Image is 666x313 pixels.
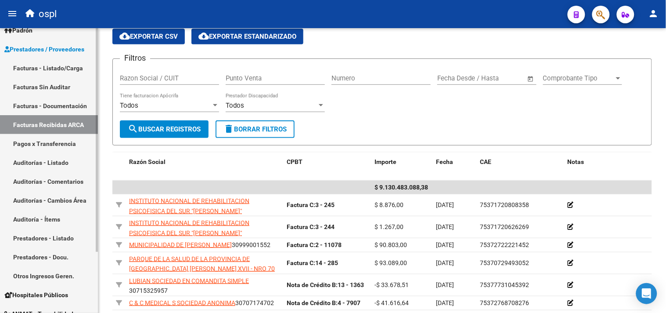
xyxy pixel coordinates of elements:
datatable-header-cell: Razón Social [126,153,283,171]
span: ospl [39,4,57,24]
div: Open Intercom Messenger [636,283,657,304]
strong: 13 - 1363 [287,281,364,288]
datatable-header-cell: Importe [371,153,432,171]
span: 75372768708276 [480,299,529,306]
span: Importe [374,158,396,165]
span: PARQUE DE LA SALUD DE LA PROVINCIA DE [GEOGRAPHIC_DATA] [PERSON_NAME] XVII - NRO 70 [129,255,275,273]
span: INSTITUTO NACIONAL DE REHABILITACION PSICOFISICA DEL SUR "[PERSON_NAME]" [129,219,249,237]
span: Nota de Crédito B: [287,281,338,288]
span: Padrón [4,25,32,35]
span: $ 1.267,00 [374,223,403,230]
span: MUNICIPALIDAD DE [PERSON_NAME] [129,241,232,248]
span: $ 9.130.483.088,38 [374,184,428,191]
datatable-header-cell: Notas [564,153,652,171]
input: Fecha inicio [437,74,473,82]
span: [DATE] [436,223,454,230]
span: Comprobante Tipo [543,74,614,82]
strong: 3 - 245 [287,201,335,208]
mat-icon: person [648,8,659,19]
span: Razón Social [129,158,166,165]
span: 75371720626269 [480,223,529,230]
span: Todos [120,102,138,109]
div: 30715325957 [129,276,280,295]
span: CAE [480,158,491,165]
span: $ 93.089,00 [374,259,407,266]
div: 30999001552 [129,240,280,250]
strong: 2 - 11078 [287,241,342,248]
span: [DATE] [436,259,454,266]
datatable-header-cell: Fecha [432,153,476,171]
span: LUBIAN SOCIEDAD EN COMANDITA SIMPLE [129,277,249,284]
span: [DATE] [436,299,454,306]
strong: 4 - 7907 [287,299,360,306]
span: Notas [568,158,584,165]
span: [DATE] [436,201,454,208]
span: CPBT [287,158,302,165]
span: Todos [226,102,244,109]
mat-icon: cloud_download [119,31,130,41]
button: Borrar Filtros [216,120,295,138]
span: 75371720808358 [480,201,529,208]
strong: 14 - 285 [287,259,338,266]
button: Open calendar [526,74,536,84]
span: Prestadores / Proveedores [4,44,84,54]
span: Factura C: [287,259,315,266]
mat-icon: delete [223,124,234,134]
span: [DATE] [436,241,454,248]
span: Factura C: [287,241,315,248]
button: Exportar Estandarizado [191,29,303,44]
span: Factura C: [287,201,315,208]
span: Exportar CSV [119,33,178,40]
span: -$ 33.678,51 [374,281,409,288]
div: 30630521501 [129,196,280,215]
div: 30707174702 [129,298,280,308]
span: [DATE] [436,281,454,288]
span: 75377731045392 [480,281,529,288]
span: Factura C: [287,223,315,230]
span: Exportar Estandarizado [198,33,296,40]
span: $ 8.876,00 [374,201,403,208]
span: 75370729493052 [480,259,529,266]
span: INSTITUTO NACIONAL DE REHABILITACION PSICOFISICA DEL SUR "[PERSON_NAME]" [129,197,249,215]
div: 30630521501 [129,218,280,237]
datatable-header-cell: CPBT [283,153,371,171]
span: Fecha [436,158,453,165]
span: 75372722221452 [480,241,529,248]
input: Fecha fin [481,74,523,82]
mat-icon: menu [7,8,18,19]
mat-icon: cloud_download [198,31,209,41]
span: Nota de Crédito B: [287,299,338,306]
button: Buscar Registros [120,120,209,138]
span: Borrar Filtros [223,125,287,133]
span: -$ 41.616,64 [374,299,409,306]
span: Hospitales Públicos [4,290,68,300]
span: C & C MEDICAL S SOCIEDAD ANONIMA [129,299,235,306]
mat-icon: search [128,124,138,134]
h3: Filtros [120,52,150,64]
span: $ 90.803,00 [374,241,407,248]
span: Buscar Registros [128,125,201,133]
datatable-header-cell: CAE [476,153,564,171]
strong: 3 - 244 [287,223,335,230]
button: Exportar CSV [112,29,185,44]
div: 30712224300 [129,254,280,273]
